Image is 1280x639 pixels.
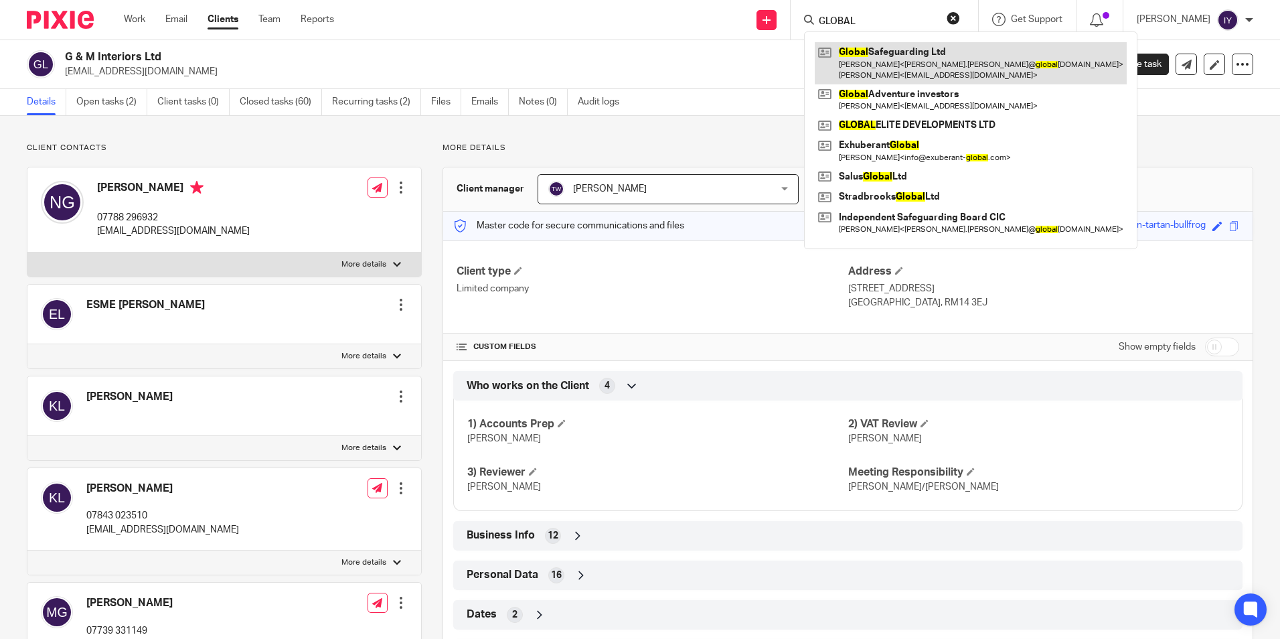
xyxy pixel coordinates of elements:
a: Client tasks (0) [157,89,230,115]
h4: ESME [PERSON_NAME] [86,298,205,312]
img: Pixie [27,11,94,29]
p: 07788 296932 [97,211,250,224]
p: More details [341,443,386,453]
h4: Client type [457,265,848,279]
a: Notes (0) [519,89,568,115]
p: 07843 023510 [86,509,239,522]
h4: [PERSON_NAME] [86,390,173,404]
button: Clear [947,11,960,25]
span: Dates [467,608,497,622]
h4: Meeting Responsibility [848,466,1228,480]
img: svg%3E [41,482,73,514]
img: svg%3E [1217,9,1238,31]
img: svg%3E [41,390,73,422]
p: Limited company [457,282,848,295]
p: [GEOGRAPHIC_DATA], RM14 3EJ [848,296,1239,309]
a: Work [124,13,145,26]
img: svg%3E [41,181,84,224]
span: [PERSON_NAME] [848,434,922,443]
p: More details [341,351,386,362]
span: 2 [512,608,517,622]
div: grandmas-green-tartan-bullfrog [1072,218,1206,234]
span: 16 [551,569,562,582]
h4: 1) Accounts Prep [467,417,848,431]
p: Master code for secure communications and files [453,219,684,232]
i: Primary [190,181,204,194]
h4: CUSTOM FIELDS [457,342,848,352]
h2: G & M Interiors Ltd [65,50,870,64]
img: svg%3E [41,298,73,330]
p: More details [341,557,386,568]
span: [PERSON_NAME] [467,434,541,443]
p: Client contacts [27,143,422,153]
p: [EMAIL_ADDRESS][DOMAIN_NAME] [65,65,1071,78]
img: svg%3E [41,596,73,628]
h4: [PERSON_NAME] [86,482,239,496]
span: [PERSON_NAME] [573,184,647,194]
img: svg%3E [27,50,55,78]
span: 4 [605,379,610,393]
a: Recurring tasks (2) [332,89,421,115]
a: Reports [301,13,334,26]
span: [PERSON_NAME] [467,482,541,492]
a: Closed tasks (60) [240,89,322,115]
h3: Client manager [457,182,524,196]
a: Audit logs [578,89,629,115]
input: Search [817,16,938,28]
h4: [PERSON_NAME] [97,181,250,198]
p: More details [443,143,1253,153]
p: More details [341,259,386,270]
a: Details [27,89,66,115]
p: [STREET_ADDRESS] [848,282,1239,295]
span: 12 [548,529,558,543]
a: Files [431,89,461,115]
span: Who works on the Client [467,379,589,393]
p: [PERSON_NAME] [1137,13,1210,26]
a: Open tasks (2) [76,89,147,115]
h4: 2) VAT Review [848,417,1228,431]
a: Email [165,13,187,26]
span: Business Info [467,528,535,543]
span: Personal Data [467,568,538,582]
img: svg%3E [548,181,564,197]
a: Emails [471,89,509,115]
h4: [PERSON_NAME] [86,596,239,610]
a: Clients [208,13,238,26]
label: Show empty fields [1119,340,1196,354]
span: [PERSON_NAME]/[PERSON_NAME] [848,482,999,492]
p: [EMAIL_ADDRESS][DOMAIN_NAME] [97,224,250,238]
p: [EMAIL_ADDRESS][DOMAIN_NAME] [86,523,239,537]
span: Get Support [1011,15,1062,24]
h4: Address [848,265,1239,279]
h4: 3) Reviewer [467,466,848,480]
p: 07739 331149 [86,624,239,638]
a: Team [258,13,281,26]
